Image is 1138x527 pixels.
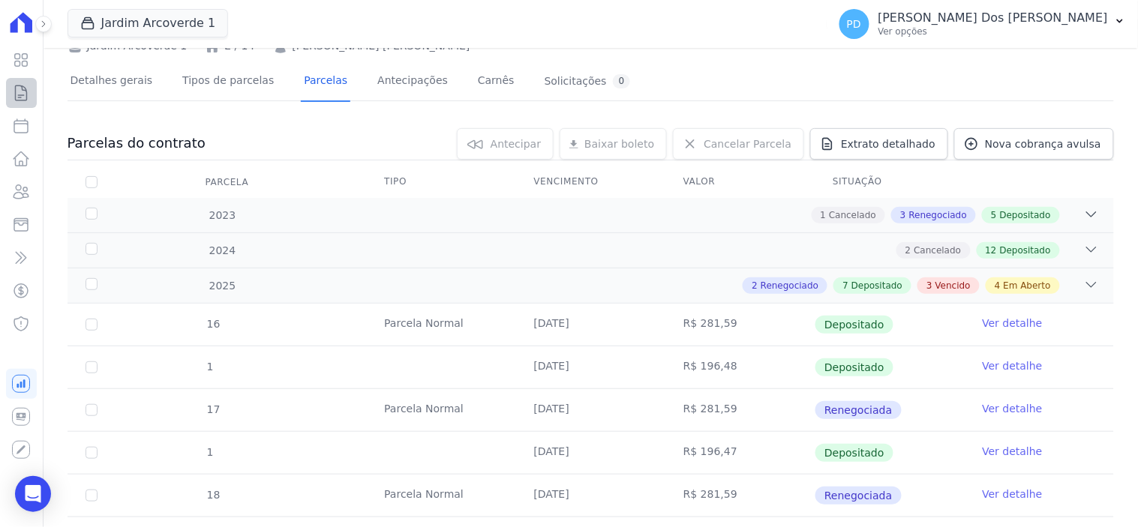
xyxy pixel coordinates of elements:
[752,279,758,292] span: 2
[516,346,665,388] td: [DATE]
[815,358,893,376] span: Depositado
[366,304,515,346] td: Parcela Normal
[1004,279,1051,292] span: Em Aberto
[986,244,997,257] span: 12
[995,279,1001,292] span: 4
[815,401,901,419] span: Renegociada
[374,62,451,102] a: Antecipações
[815,166,964,198] th: Situação
[516,432,665,474] td: [DATE]
[68,62,156,102] a: Detalhes gerais
[878,10,1108,25] p: [PERSON_NAME] Dos [PERSON_NAME]
[68,134,206,152] h3: Parcelas do contrato
[542,62,634,102] a: Solicitações0
[206,318,221,330] span: 16
[516,389,665,431] td: [DATE]
[206,446,214,458] span: 1
[926,279,932,292] span: 3
[914,244,962,257] span: Cancelado
[954,128,1114,160] a: Nova cobrança avulsa
[841,136,935,151] span: Extrato detalhado
[86,490,98,502] input: Só é possível selecionar pagamentos em aberto
[665,432,815,474] td: R$ 196,47
[206,403,221,415] span: 17
[829,208,876,222] span: Cancelado
[815,487,901,505] span: Renegociada
[86,361,98,373] input: Só é possível selecionar pagamentos em aberto
[905,244,911,257] span: 2
[909,208,967,222] span: Renegociado
[985,136,1101,151] span: Nova cobrança avulsa
[983,487,1043,502] a: Ver detalhe
[665,346,815,388] td: R$ 196,48
[179,62,277,102] a: Tipos de parcelas
[983,401,1043,416] a: Ver detalhe
[991,208,997,222] span: 5
[878,25,1108,37] p: Ver opções
[206,361,214,373] span: 1
[847,19,861,29] span: PD
[983,444,1043,459] a: Ver detalhe
[86,404,98,416] input: Só é possível selecionar pagamentos em aberto
[983,316,1043,331] a: Ver detalhe
[516,304,665,346] td: [DATE]
[1000,208,1051,222] span: Depositado
[613,74,631,88] div: 0
[15,476,51,512] div: Open Intercom Messenger
[366,389,515,431] td: Parcela Normal
[815,316,893,334] span: Depositado
[761,279,818,292] span: Renegociado
[810,128,948,160] a: Extrato detalhado
[366,475,515,517] td: Parcela Normal
[665,475,815,517] td: R$ 281,59
[301,62,350,102] a: Parcelas
[516,166,665,198] th: Vencimento
[545,74,631,88] div: Solicitações
[665,304,815,346] td: R$ 281,59
[935,279,971,292] span: Vencido
[516,475,665,517] td: [DATE]
[86,447,98,459] input: Só é possível selecionar pagamentos em aberto
[827,3,1138,45] button: PD [PERSON_NAME] Dos [PERSON_NAME] Ver opções
[86,319,98,331] input: Só é possível selecionar pagamentos em aberto
[1000,244,1051,257] span: Depositado
[851,279,902,292] span: Depositado
[475,62,518,102] a: Carnês
[983,358,1043,373] a: Ver detalhe
[842,279,848,292] span: 7
[815,444,893,462] span: Depositado
[900,208,906,222] span: 3
[188,167,267,197] div: Parcela
[206,489,221,501] span: 18
[366,166,515,198] th: Tipo
[665,166,815,198] th: Valor
[68,9,229,37] button: Jardim Arcoverde 1
[665,389,815,431] td: R$ 281,59
[821,208,827,222] span: 1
